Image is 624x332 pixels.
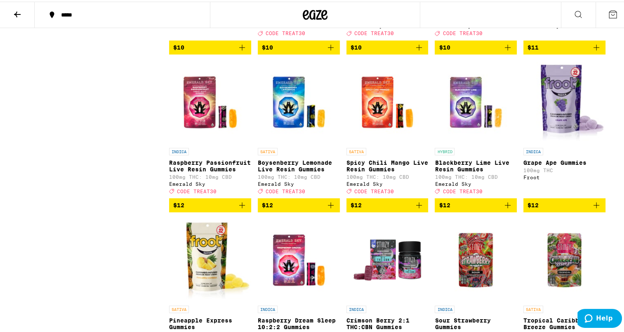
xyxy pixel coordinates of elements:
img: STIIIZY - Crimson Berry 2:1 THC:CBN Gummies [346,217,429,300]
button: Add to bag [169,197,251,211]
p: Boysenberry Lemonade Live Resin Gummies [258,158,340,171]
div: Emerald Sky [169,180,251,185]
img: Emerald Sky - Raspberry Passionfruit Live Resin Gummies [169,59,251,142]
p: SATIVA [523,304,543,311]
p: HYBRID [435,146,454,154]
span: $12 [351,200,362,207]
p: 100mg THC: 10mg CBD [258,173,340,178]
div: Emerald Sky [346,180,429,185]
p: Crimson Berry 2:1 THC:CBN Gummies [346,315,429,329]
button: Add to bag [346,39,429,53]
p: Grape Ape Gummies [523,158,605,164]
span: $10 [173,43,184,49]
img: STIIIZY - Tropical Caribbean Breeze Gummies [523,217,605,300]
p: INDICA [435,304,454,311]
button: Add to bag [258,197,340,211]
span: $10 [262,43,273,49]
span: CODE TREAT30 [266,29,305,35]
span: CODE TREAT30 [266,187,305,192]
img: Emerald Sky - Spicy Chili Mango Live Resin Gummies [346,59,429,142]
p: INDICA [258,304,278,311]
p: 100mg THC: 10mg CBD [346,173,429,178]
p: Sour Strawberry Gummies [435,315,517,329]
p: 100mg THC [523,166,605,171]
div: Emerald Sky [435,180,517,185]
p: SATIVA [169,304,189,311]
span: $10 [351,43,362,49]
div: Froot [523,173,605,178]
p: Raspberry Passionfruit Live Resin Gummies [169,158,251,171]
span: $10 [439,43,450,49]
img: Emerald Sky - Raspberry Dream Sleep 10:2:2 Gummies [258,217,340,300]
img: Emerald Sky - Boysenberry Lemonade Live Resin Gummies [258,59,340,142]
p: Spicy Chili Mango Live Resin Gummies [346,158,429,171]
p: 100mg THC: 10mg CBD [169,173,251,178]
p: INDICA [346,304,366,311]
span: $12 [173,200,184,207]
button: Add to bag [435,197,517,211]
p: Blackberry Lime Live Resin Gummies [435,158,517,171]
span: $12 [527,200,539,207]
span: CODE TREAT30 [354,29,394,35]
button: Add to bag [258,39,340,53]
button: Add to bag [169,39,251,53]
a: Open page for Boysenberry Lemonade Live Resin Gummies from Emerald Sky [258,59,340,197]
button: Add to bag [523,39,605,53]
a: Open page for Blackberry Lime Live Resin Gummies from Emerald Sky [435,59,517,197]
p: 100mg THC: 10mg CBD [435,173,517,178]
span: $12 [439,200,450,207]
p: INDICA [169,146,189,154]
iframe: Opens a widget where you can find more information [577,307,622,328]
img: STIIIZY - Sour Strawberry Gummies [435,217,517,300]
img: Froot - Grape Ape Gummies [523,59,605,142]
p: Tropical Caribbean Breeze Gummies [523,315,605,329]
span: CODE TREAT30 [354,187,394,192]
img: Froot - Pineapple Express Gummies [169,217,251,300]
a: Open page for Raspberry Passionfruit Live Resin Gummies from Emerald Sky [169,59,251,197]
span: CODE TREAT30 [443,29,482,35]
span: $11 [527,43,539,49]
p: INDICA [523,146,543,154]
a: Open page for Spicy Chili Mango Live Resin Gummies from Emerald Sky [346,59,429,197]
span: CODE TREAT30 [443,187,482,192]
p: Pineapple Express Gummies [169,315,251,329]
div: Emerald Sky [258,180,340,185]
button: Add to bag [435,39,517,53]
img: Emerald Sky - Blackberry Lime Live Resin Gummies [435,59,517,142]
button: Add to bag [346,197,429,211]
button: Add to bag [523,197,605,211]
p: SATIVA [346,146,366,154]
a: Open page for Grape Ape Gummies from Froot [523,59,605,197]
p: SATIVA [258,146,278,154]
p: Raspberry Dream Sleep 10:2:2 Gummies [258,315,340,329]
span: $12 [262,200,273,207]
span: CODE TREAT30 [177,187,217,192]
